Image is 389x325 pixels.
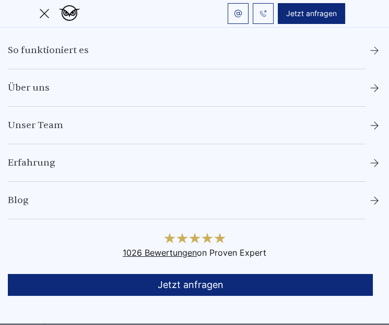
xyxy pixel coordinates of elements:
[234,9,242,18] img: email
[8,194,29,207] a: Blog
[8,274,373,296] a: Jetzt anfragen
[36,5,53,22] img: menu close
[8,82,50,94] a: Über uns
[8,44,89,57] a: So funktioniert es
[278,3,345,24] button: Jetzt anfragen
[8,119,63,132] a: Unser Team
[8,157,55,169] a: Erfahrung
[8,244,381,261] div: on Proven Expert
[260,10,267,17] img: Phone
[59,5,80,21] img: logo
[123,247,197,258] a: 1026 Bewertungen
